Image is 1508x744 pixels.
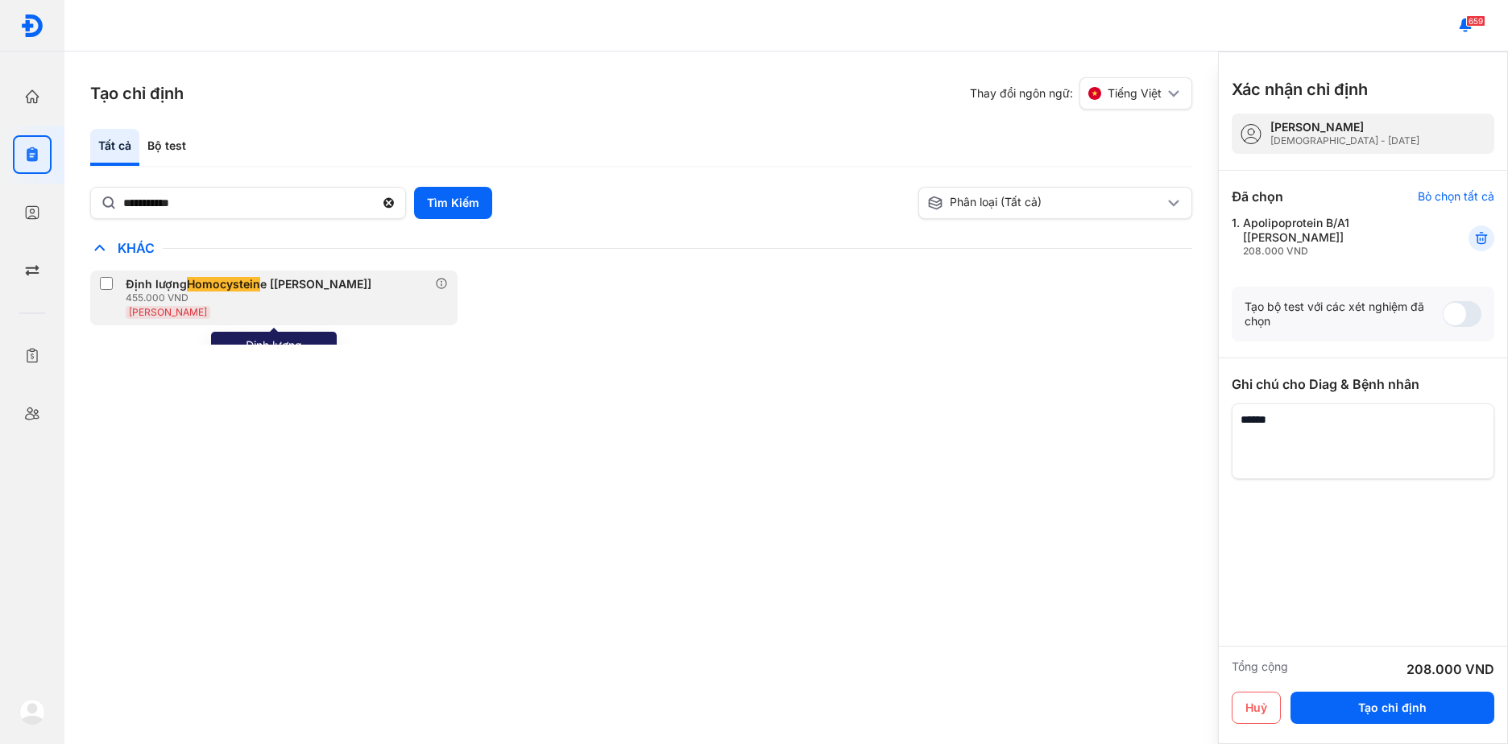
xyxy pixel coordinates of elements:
[1270,120,1419,134] div: [PERSON_NAME]
[1418,189,1494,204] div: Bỏ chọn tất cả
[1232,187,1283,206] div: Đã chọn
[126,277,371,291] div: Định lượng e [[PERSON_NAME]]
[1232,659,1288,679] div: Tổng cộng
[20,14,44,38] img: logo
[110,240,163,256] span: Khác
[1270,134,1419,147] div: [DEMOGRAPHIC_DATA] - [DATE]
[414,187,492,219] button: Tìm Kiếm
[126,291,378,304] div: 455.000 VND
[1466,15,1485,27] span: 659
[19,699,45,725] img: logo
[90,82,184,105] h3: Tạo chỉ định
[1245,300,1443,329] div: Tạo bộ test với các xét nghiệm đã chọn
[1232,692,1281,724] button: Huỷ
[187,277,260,291] span: Homocystein
[1290,692,1494,724] button: Tạo chỉ định
[970,77,1192,110] div: Thay đổi ngôn ngữ:
[1232,216,1429,258] div: 1.
[129,306,207,318] span: [PERSON_NAME]
[139,129,194,166] div: Bộ test
[927,195,1164,211] div: Phân loại (Tất cả)
[1243,245,1429,258] div: 208.000 VND
[90,129,139,166] div: Tất cả
[1232,374,1494,394] div: Ghi chú cho Diag & Bệnh nhân
[1108,86,1162,101] span: Tiếng Việt
[1243,216,1429,258] div: Apolipoprotein B/A1 [[PERSON_NAME]]
[1232,78,1368,101] h3: Xác nhận chỉ định
[1406,659,1494,679] div: 208.000 VND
